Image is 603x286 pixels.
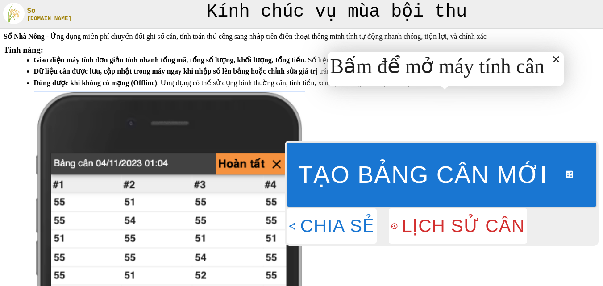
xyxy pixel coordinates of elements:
img: Sổ nhà nông Logo [3,3,25,24]
strong: Dùng được khi không có mạng (Offline) [34,79,157,87]
strong: Sổ Nhà Nông [4,33,45,40]
h3: Tính năng: [4,41,599,56]
div: [DOMAIN_NAME] [27,15,71,22]
button: Chia sẻ [287,208,377,244]
li: Số liệu tổng cập nhật ngay khi nhập, sửa, trực quan dễ dàng đối soát. [34,56,599,67]
button: Tạo bảng cân mới [287,143,596,207]
div: So [27,7,71,15]
strong: Dữ liệu cân được lưu, cập nhật trong máy ngay khi nhập số lên bảng hoặc chỉnh sửa giá trị [34,67,317,75]
div: tránh những rủi ro, sự cố gây mất dữ liệu. [34,67,599,75]
div: Bấm để mở máy tính cân [330,54,545,78]
button: Lịch sử cân [389,208,527,244]
span: - Ứng dụng miễn phí chuyển đổi ghi sổ cân, tính toán thủ công sang nhập trên điện thoại thông min... [45,33,487,40]
strong: Giao diện máy tính đơn giản tính nhanh tổng mã, tổng số lượng, khối lượng, tổng tiền. [34,56,306,64]
div: . Ứng dụng có thể sử dụng bình thuờng cân, tính tiền, xem lại, thống kê... mọi lúc mọi nơi. [34,79,599,87]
